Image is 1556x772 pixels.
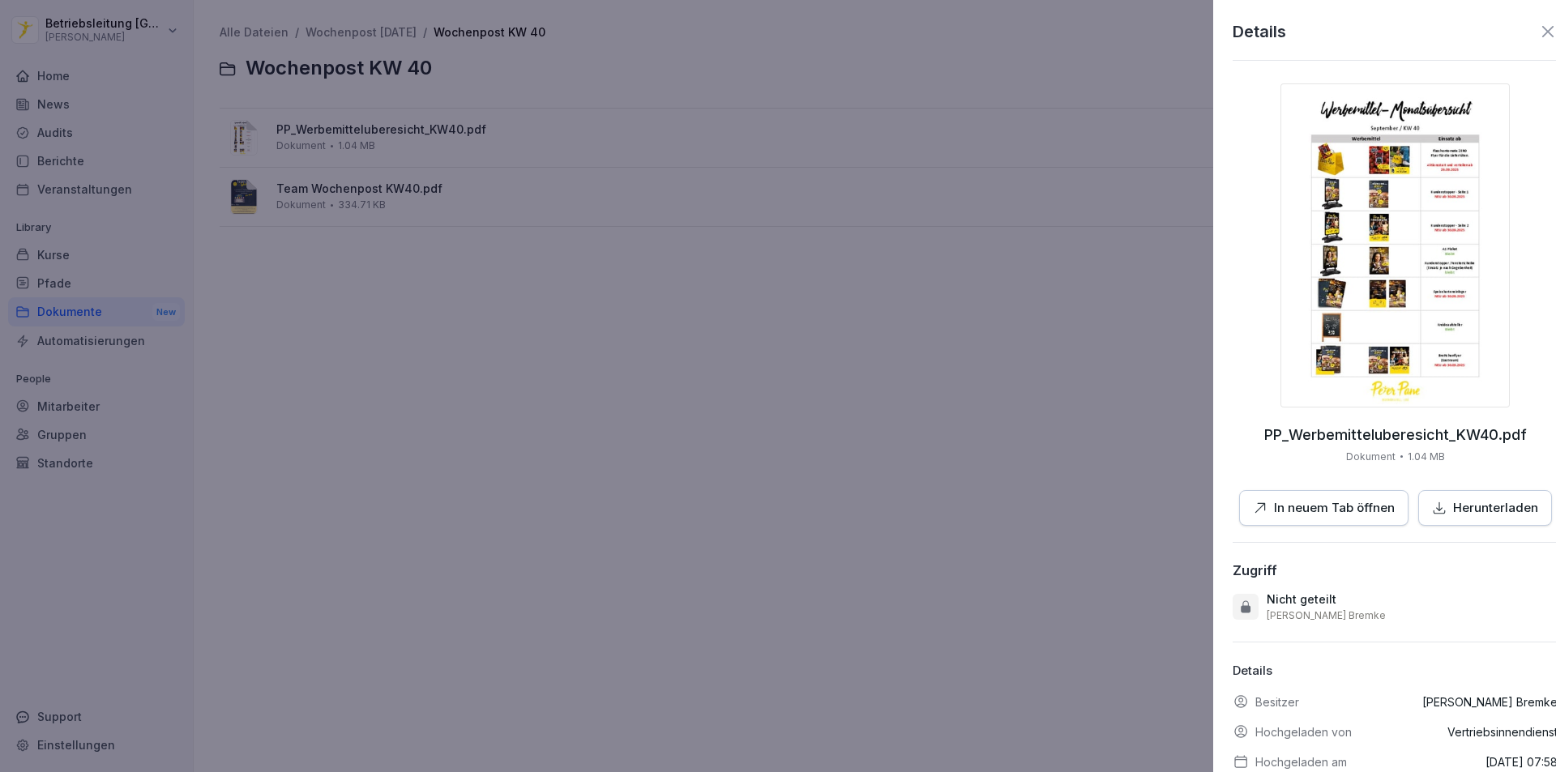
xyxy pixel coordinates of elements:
[1264,427,1527,443] p: PP_Werbemitteluberesicht_KW40.pdf
[1233,562,1277,578] div: Zugriff
[1346,450,1396,464] p: Dokument
[1267,591,1336,608] p: Nicht geteilt
[1408,450,1445,464] p: 1.04 MB
[1280,83,1510,407] img: thumbnail
[1233,19,1286,44] p: Details
[1453,499,1538,518] p: Herunterladen
[1267,609,1386,622] p: [PERSON_NAME] Bremke
[1255,693,1299,710] p: Besitzer
[1418,490,1552,527] button: Herunterladen
[1255,723,1352,740] p: Hochgeladen von
[1274,499,1395,518] p: In neuem Tab öffnen
[1255,753,1347,770] p: Hochgeladen am
[1239,490,1409,527] button: In neuem Tab öffnen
